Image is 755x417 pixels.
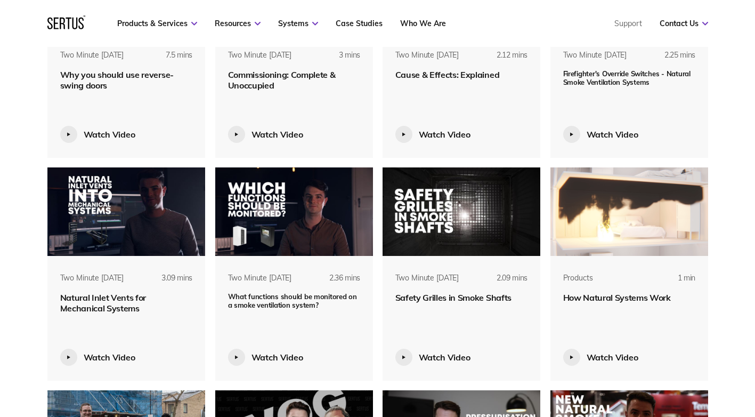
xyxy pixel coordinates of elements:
div: Two Minute [DATE] [395,273,459,284]
div: Watch Video [251,129,303,140]
span: Natural Inlet Vents for Mechanical Systems [60,292,147,314]
div: Watch Video [419,129,470,140]
div: 2.12 mins [483,50,527,69]
a: Systems [278,19,318,28]
a: Support [614,19,642,28]
div: 2.09 mins [483,273,527,292]
span: Firefighter's Override Switches - Natural Smoke Ventilation Systems [563,69,691,86]
div: 2.25 mins [651,50,695,69]
span: Cause & Effects: Explained [395,69,500,80]
span: Safety Grilles in Smoke Shafts [395,292,512,303]
div: Two Minute [DATE] [60,273,124,284]
div: Watch Video [84,129,135,140]
div: Watch Video [84,352,135,363]
div: 1 min [651,273,695,292]
div: Watch Video [419,352,470,363]
a: Products & Services [117,19,197,28]
div: Watch Video [587,129,638,140]
div: 2.36 mins [316,273,360,292]
span: What functions should be monitored on a smoke ventilation system? [228,292,357,309]
div: 3.09 mins [148,273,192,292]
a: Resources [215,19,261,28]
div: Products [563,273,593,284]
span: Why you should use reverse-swing doors [60,69,174,91]
div: Two Minute [DATE] [395,50,459,61]
span: Commissioning: Complete & Unoccupied [228,69,336,91]
div: Two Minute [DATE] [228,273,292,284]
div: Watch Video [251,352,303,363]
div: Two Minute [DATE] [563,50,627,61]
span: How Natural Systems Work [563,292,671,303]
div: 7.5 mins [148,50,192,69]
div: Two Minute [DATE] [228,50,292,61]
a: Contact Us [660,19,708,28]
iframe: Chat Widget [563,293,755,417]
a: Who We Are [400,19,446,28]
div: 3 mins [316,50,360,69]
div: Two Minute [DATE] [60,50,124,61]
a: Case Studies [336,19,383,28]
